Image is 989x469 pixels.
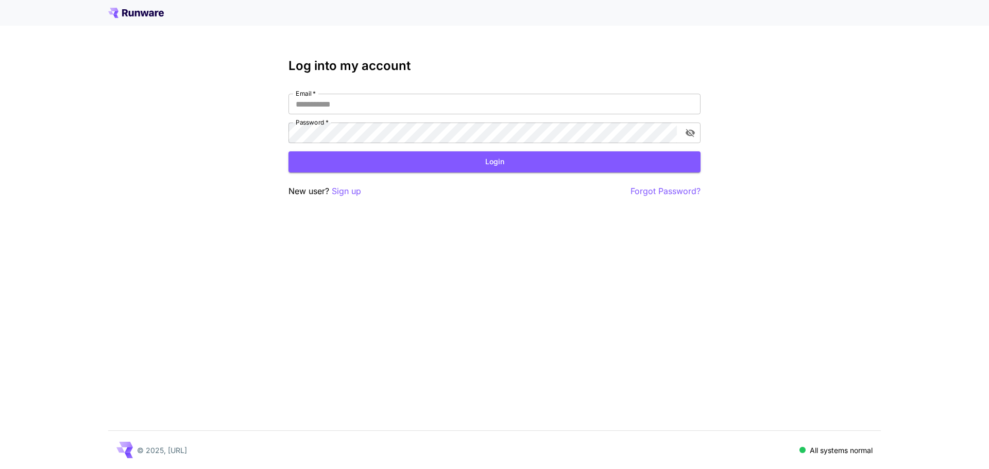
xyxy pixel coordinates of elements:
[810,445,873,456] p: All systems normal
[288,185,361,198] p: New user?
[630,185,701,198] button: Forgot Password?
[137,445,187,456] p: © 2025, [URL]
[288,59,701,73] h3: Log into my account
[296,89,316,98] label: Email
[288,151,701,172] button: Login
[681,124,700,142] button: toggle password visibility
[332,185,361,198] button: Sign up
[296,118,329,127] label: Password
